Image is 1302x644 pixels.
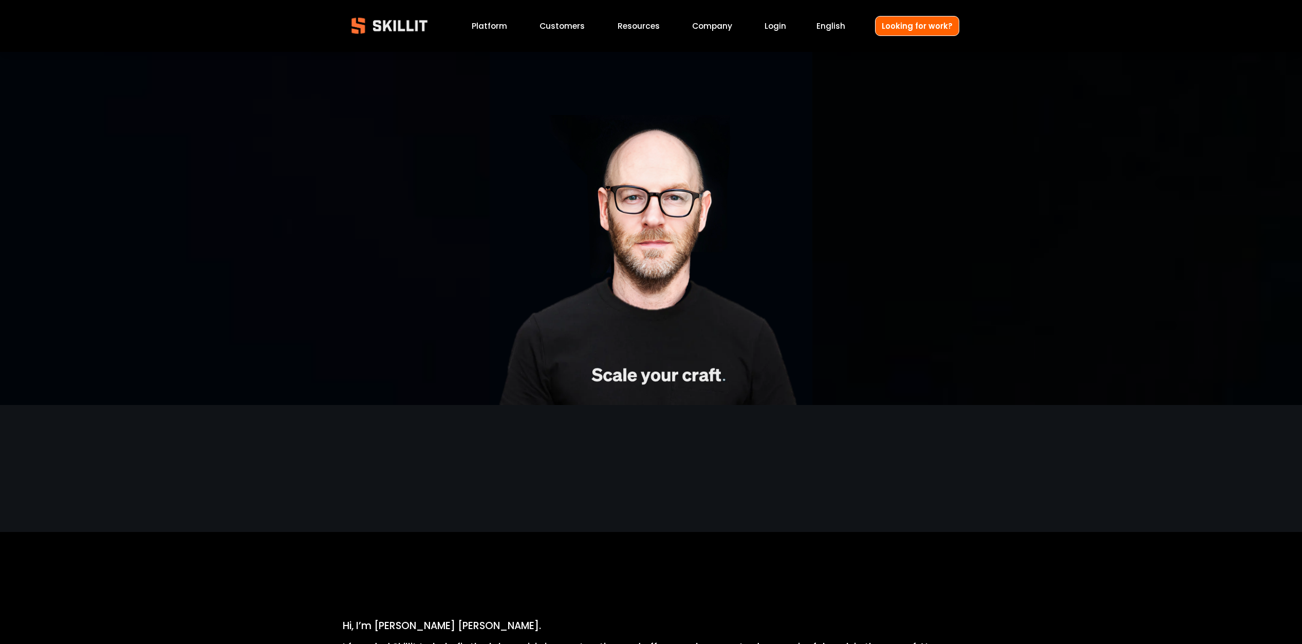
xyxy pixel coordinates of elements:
p: Hi, I’m [PERSON_NAME] [PERSON_NAME]. [343,618,959,634]
span: English [816,20,845,32]
span: Resources [618,20,660,32]
img: Skillit [343,10,436,41]
a: folder dropdown [618,19,660,33]
div: language picker [816,19,845,33]
a: Customers [540,19,585,33]
a: Looking for work? [875,16,959,36]
a: Platform [472,19,507,33]
a: Login [765,19,786,33]
a: Company [692,19,732,33]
